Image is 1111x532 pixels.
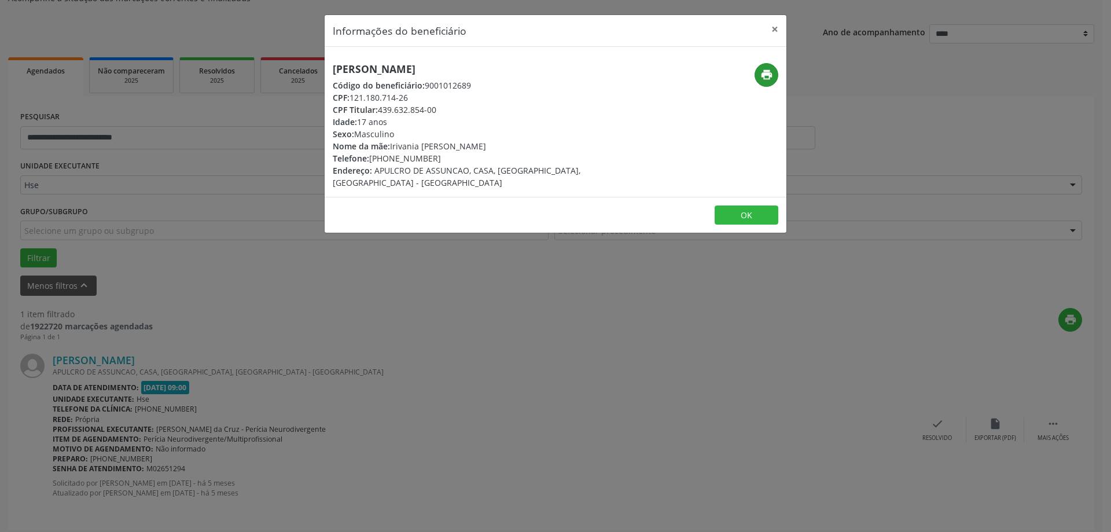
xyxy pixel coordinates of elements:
[333,165,580,188] span: APULCRO DE ASSUNCAO, CASA, [GEOGRAPHIC_DATA], [GEOGRAPHIC_DATA] - [GEOGRAPHIC_DATA]
[333,92,350,103] span: CPF:
[333,63,624,75] h5: [PERSON_NAME]
[333,79,624,91] div: 9001012689
[333,165,372,176] span: Endereço:
[333,129,354,140] span: Sexo:
[333,104,378,115] span: CPF Titular:
[755,63,778,87] button: print
[333,116,624,128] div: 17 anos
[763,15,786,43] button: Close
[760,68,773,81] i: print
[333,104,624,116] div: 439.632.854-00
[333,141,390,152] span: Nome da mãe:
[333,128,624,140] div: Masculino
[333,91,624,104] div: 121.180.714-26
[333,23,466,38] h5: Informações do beneficiário
[333,80,425,91] span: Código do beneficiário:
[333,116,357,127] span: Idade:
[333,152,624,164] div: [PHONE_NUMBER]
[715,206,778,225] button: OK
[333,153,369,164] span: Telefone:
[333,140,624,152] div: Irivania [PERSON_NAME]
